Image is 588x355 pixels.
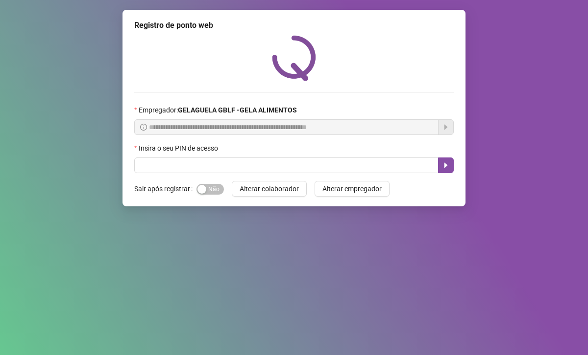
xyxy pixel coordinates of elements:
span: Empregador : [139,105,297,115]
button: Alterar empregador [315,181,390,197]
span: caret-right [442,161,450,169]
img: QRPoint [272,35,316,81]
label: Sair após registrar [134,181,196,197]
button: Alterar colaborador [232,181,307,197]
div: Registro de ponto web [134,20,454,31]
strong: GELAGUELA GBLF -GELA ALIMENTOS [178,106,297,114]
span: Alterar empregador [322,183,382,194]
span: Alterar colaborador [240,183,299,194]
span: info-circle [140,124,147,131]
label: Insira o seu PIN de acesso [134,143,224,154]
